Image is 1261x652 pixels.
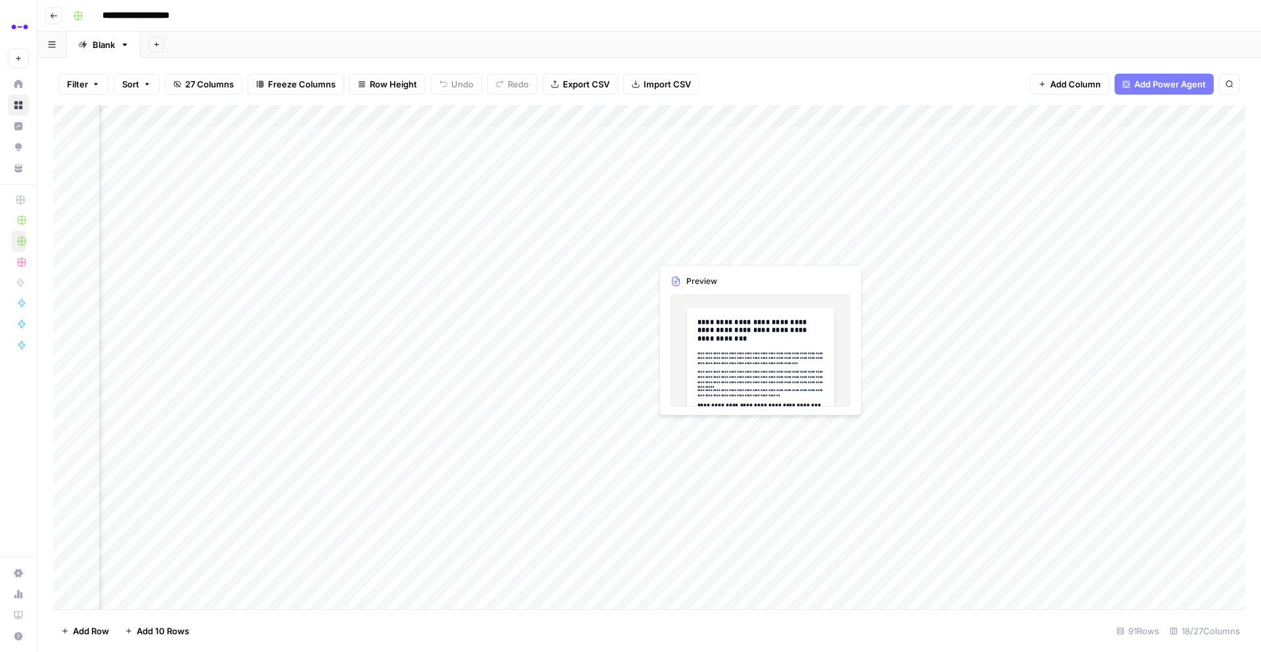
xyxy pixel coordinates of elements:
button: Filter [58,74,108,95]
span: Sort [122,78,139,91]
span: Freeze Columns [268,78,336,91]
button: Undo [431,74,482,95]
button: Workspace: Abacum [8,11,29,43]
span: Add Power Agent [1134,78,1206,91]
button: Help + Support [8,626,29,647]
a: Settings [8,563,29,584]
button: Redo [487,74,537,95]
div: 91 Rows [1111,620,1164,641]
span: Add Column [1050,78,1101,91]
button: 27 Columns [165,74,242,95]
img: Abacum Logo [8,15,32,39]
button: Sort [114,74,160,95]
button: Add 10 Rows [117,620,197,641]
span: Add 10 Rows [137,624,189,638]
span: Redo [508,78,529,91]
div: 18/27 Columns [1164,620,1245,641]
button: Export CSV [542,74,618,95]
div: Blank [93,38,115,51]
span: Filter [67,78,88,91]
a: Usage [8,584,29,605]
button: Import CSV [623,74,699,95]
button: Add Row [53,620,117,641]
button: Add Power Agent [1115,74,1214,95]
a: Learning Hub [8,605,29,626]
a: Insights [8,116,29,137]
a: Blank [67,32,141,58]
a: Opportunities [8,137,29,158]
span: Undo [451,78,474,91]
span: 27 Columns [185,78,234,91]
button: Add Column [1030,74,1109,95]
span: Row Height [370,78,417,91]
a: Your Data [8,158,29,179]
a: Browse [8,95,29,116]
span: Add Row [73,624,109,638]
button: Row Height [349,74,426,95]
span: Export CSV [563,78,609,91]
a: Home [8,74,29,95]
span: Import CSV [644,78,691,91]
button: Freeze Columns [248,74,344,95]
